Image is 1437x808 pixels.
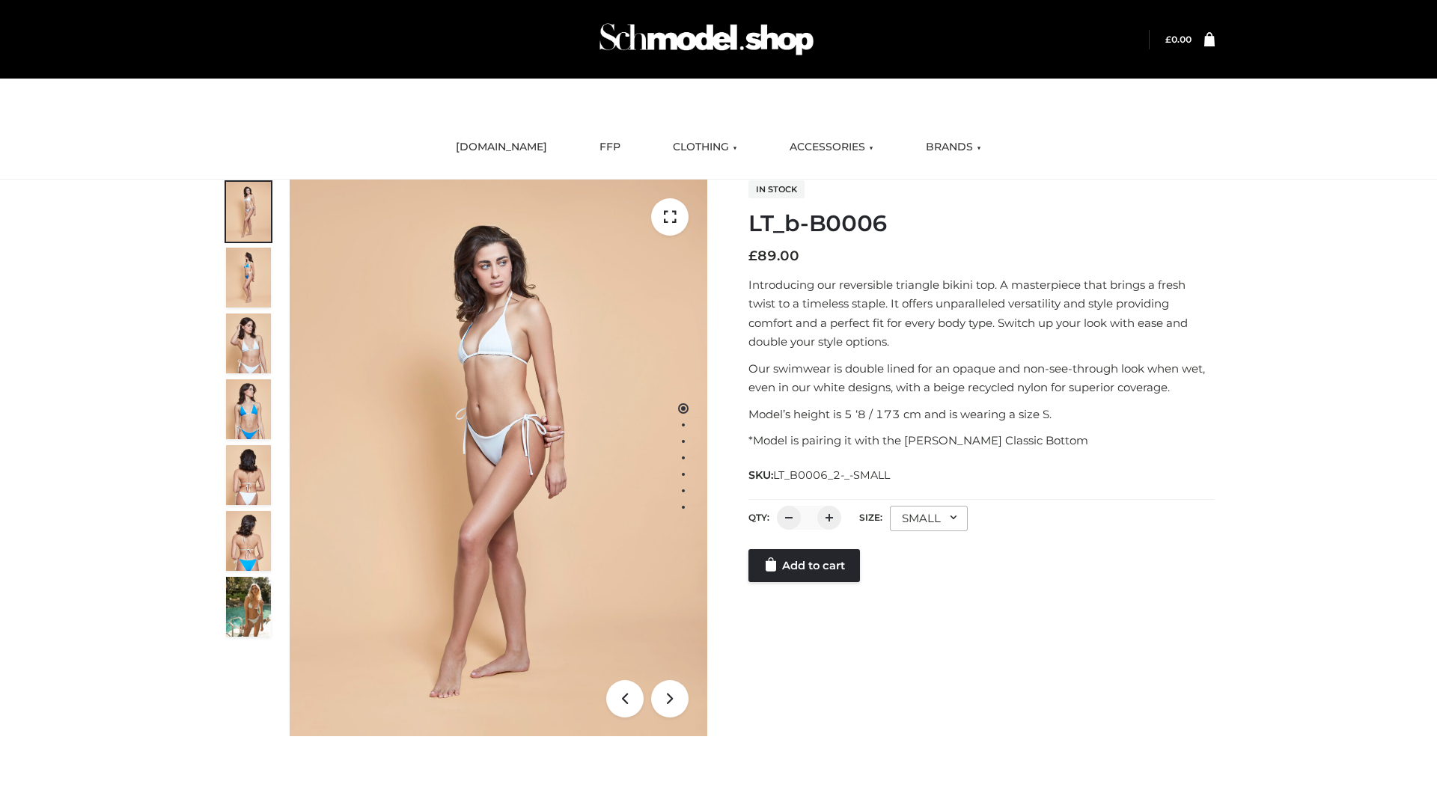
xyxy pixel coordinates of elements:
img: ArielClassicBikiniTop_CloudNine_AzureSky_OW114ECO_3-scaled.jpg [226,313,271,373]
a: [DOMAIN_NAME] [445,131,558,164]
div: SMALL [890,506,968,531]
span: £ [748,248,757,264]
p: *Model is pairing it with the [PERSON_NAME] Classic Bottom [748,431,1215,450]
a: BRANDS [915,131,992,164]
a: FFP [588,131,632,164]
a: Add to cart [748,549,860,582]
img: ArielClassicBikiniTop_CloudNine_AzureSky_OW114ECO_8-scaled.jpg [226,511,271,571]
img: ArielClassicBikiniTop_CloudNine_AzureSky_OW114ECO_2-scaled.jpg [226,248,271,307]
span: SKU: [748,466,891,484]
a: £0.00 [1165,34,1192,45]
p: Introducing our reversible triangle bikini top. A masterpiece that brings a fresh twist to a time... [748,275,1215,352]
img: Schmodel Admin 964 [594,10,819,69]
img: ArielClassicBikiniTop_CloudNine_AzureSky_OW114ECO_7-scaled.jpg [226,445,271,505]
span: In stock [748,180,805,198]
span: LT_B0006_2-_-SMALL [773,468,890,482]
bdi: 89.00 [748,248,799,264]
span: £ [1165,34,1171,45]
bdi: 0.00 [1165,34,1192,45]
label: Size: [859,512,882,523]
p: Our swimwear is double lined for an opaque and non-see-through look when wet, even in our white d... [748,359,1215,397]
a: ACCESSORIES [778,131,885,164]
a: CLOTHING [662,131,748,164]
img: Arieltop_CloudNine_AzureSky2.jpg [226,577,271,637]
label: QTY: [748,512,769,523]
img: ArielClassicBikiniTop_CloudNine_AzureSky_OW114ECO_4-scaled.jpg [226,379,271,439]
img: ArielClassicBikiniTop_CloudNine_AzureSky_OW114ECO_1-scaled.jpg [226,182,271,242]
p: Model’s height is 5 ‘8 / 173 cm and is wearing a size S. [748,405,1215,424]
h1: LT_b-B0006 [748,210,1215,237]
img: ArielClassicBikiniTop_CloudNine_AzureSky_OW114ECO_1 [290,180,707,736]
